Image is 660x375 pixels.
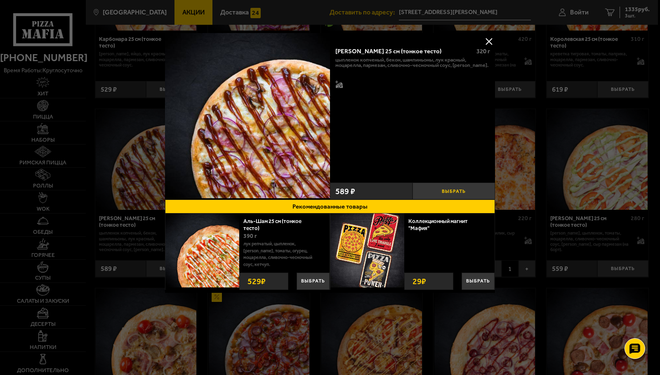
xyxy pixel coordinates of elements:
strong: 529 ₽ [245,273,268,290]
div: [PERSON_NAME] 25 см (тонкое тесто) [335,47,470,55]
button: Выбрать [412,183,495,199]
img: Чикен Барбекю 25 см (тонкое тесто) [165,33,330,198]
button: Рекомендованные товары [165,199,495,214]
span: 589 ₽ [335,187,355,195]
button: Выбрать [297,273,330,290]
a: Коллекционный магнит "Мафия" [408,218,468,231]
a: Чикен Барбекю 25 см (тонкое тесто) [165,33,330,199]
a: Аль-Шам 25 см (тонкое тесто) [243,218,302,231]
p: цыпленок копченый, бекон, шампиньоны, лук красный, моцарелла, пармезан, сливочно-чесночный соус, ... [335,57,490,68]
span: 390 г [243,233,257,240]
p: лук репчатый, цыпленок, [PERSON_NAME], томаты, огурец, моцарелла, сливочно-чесночный соус, кетчуп. [243,241,323,268]
strong: 29 ₽ [410,273,428,290]
span: 320 г [476,47,490,55]
button: Выбрать [462,273,495,290]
